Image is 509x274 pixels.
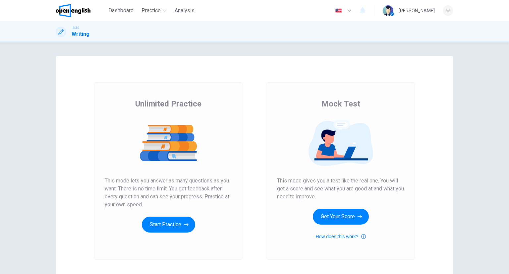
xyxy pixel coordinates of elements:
[105,177,232,209] span: This mode lets you answer as many questions as you want. There is no time limit. You get feedback...
[315,233,366,240] button: How does this work?
[277,177,404,201] span: This mode gives you a test like the real one. You will get a score and see what you are good at a...
[399,7,435,15] div: [PERSON_NAME]
[383,5,393,16] img: Profile picture
[72,26,79,30] span: IELTS
[142,217,195,233] button: Start Practice
[313,209,369,225] button: Get Your Score
[321,99,360,109] span: Mock Test
[135,99,201,109] span: Unlimited Practice
[175,7,195,15] span: Analysis
[56,4,90,17] img: OpenEnglish logo
[108,7,134,15] span: Dashboard
[141,7,161,15] span: Practice
[334,8,343,13] img: en
[172,5,197,17] button: Analysis
[106,5,136,17] button: Dashboard
[56,4,106,17] a: OpenEnglish logo
[139,5,169,17] button: Practice
[72,30,89,38] h1: Writing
